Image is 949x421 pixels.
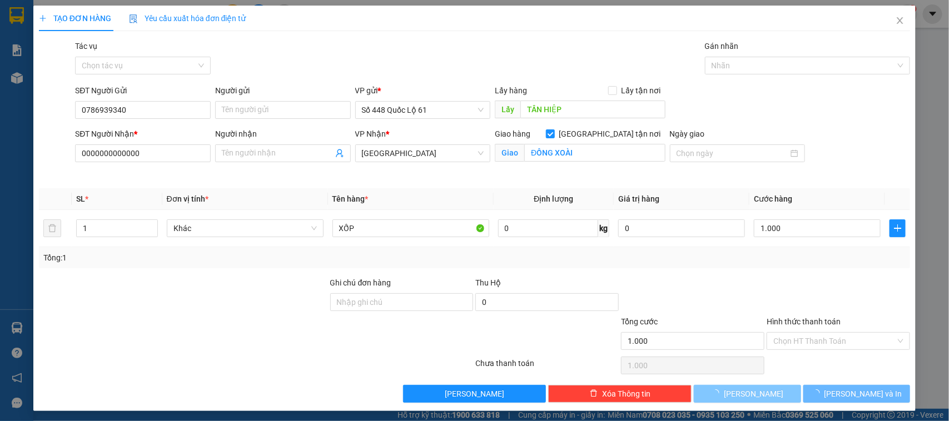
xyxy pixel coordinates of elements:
[803,385,910,403] button: [PERSON_NAME] và In
[475,357,620,377] div: Chưa thanh toán
[77,60,148,97] li: VP [GEOGRAPHIC_DATA]
[330,293,474,311] input: Ghi chú đơn hàng
[520,101,665,118] input: Dọc đường
[215,128,351,140] div: Người nhận
[6,6,161,47] li: Bốn Luyện Express
[617,84,665,97] span: Lấy tận nơi
[332,194,369,203] span: Tên hàng
[618,219,745,237] input: 0
[890,224,905,233] span: plus
[335,149,344,158] span: user-add
[362,102,484,118] span: Số 448 Quốc Lộ 61
[694,385,801,403] button: [PERSON_NAME]
[534,194,573,203] span: Định lượng
[129,14,246,23] span: Yêu cầu xuất hóa đơn điện tử
[495,129,530,138] span: Giao hàng
[39,14,111,23] span: TẠO ĐƠN HÀNG
[39,14,47,22] span: plus
[355,129,386,138] span: VP Nhận
[75,84,211,97] div: SĐT Người Gửi
[555,128,665,140] span: [GEOGRAPHIC_DATA] tận nơi
[330,278,391,287] label: Ghi chú đơn hàng
[767,317,841,326] label: Hình thức thanh toán
[824,388,902,400] span: [PERSON_NAME] và In
[445,388,504,400] span: [PERSON_NAME]
[495,86,527,95] span: Lấy hàng
[890,219,906,237] button: plus
[670,129,705,138] label: Ngày giao
[75,42,97,51] label: Tác vụ
[76,194,85,203] span: SL
[215,84,351,97] div: Người gửi
[475,278,501,287] span: Thu Hộ
[75,128,211,140] div: SĐT Người Nhận
[896,16,905,25] span: close
[167,194,208,203] span: Đơn vị tính
[705,42,739,51] label: Gán nhãn
[598,219,609,237] span: kg
[173,220,317,237] span: Khác
[602,388,650,400] span: Xóa Thông tin
[355,84,491,97] div: VP gửi
[621,317,658,326] span: Tổng cước
[495,144,524,162] span: Giao
[812,389,824,397] span: loading
[43,219,61,237] button: delete
[677,147,789,159] input: Ngày giao
[6,60,77,84] li: VP Số 448 Quốc Lộ 61
[618,194,659,203] span: Giá trị hàng
[548,385,692,403] button: deleteXóa Thông tin
[495,101,520,118] span: Lấy
[590,389,598,398] span: delete
[712,389,724,397] span: loading
[43,252,367,264] div: Tổng: 1
[362,145,484,162] span: Bình Phước
[724,388,783,400] span: [PERSON_NAME]
[403,385,546,403] button: [PERSON_NAME]
[754,194,792,203] span: Cước hàng
[885,6,916,37] button: Close
[524,144,665,162] input: Giao tận nơi
[129,14,138,23] img: icon
[332,219,489,237] input: VD: Bàn, Ghế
